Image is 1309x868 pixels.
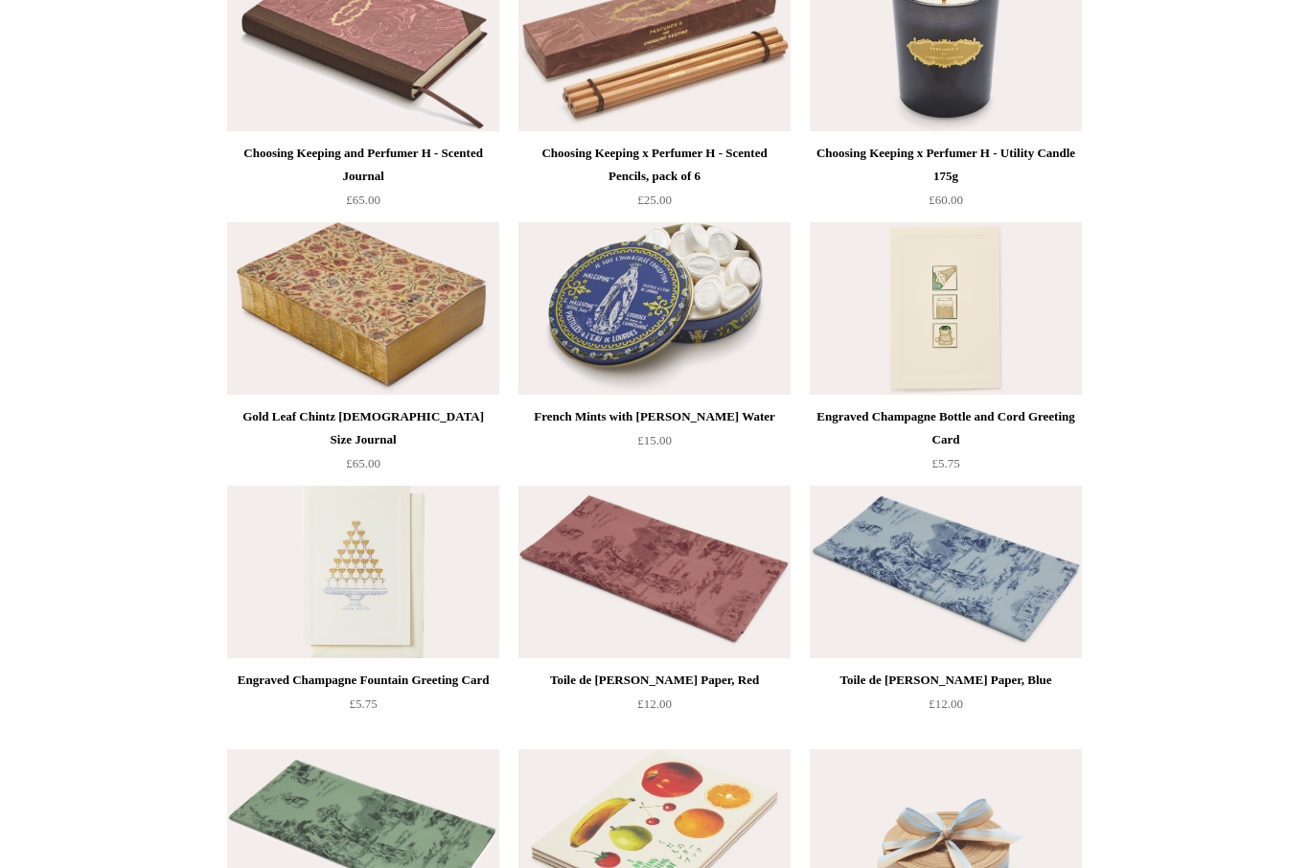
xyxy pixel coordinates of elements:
[227,670,499,748] a: Engraved Champagne Fountain Greeting Card £5.75
[810,670,1082,748] a: Toile de [PERSON_NAME] Paper, Blue £12.00
[518,223,791,396] a: French Mints with Lourdes Water French Mints with Lourdes Water
[810,223,1082,396] a: Engraved Champagne Bottle and Cord Greeting Card Engraved Champagne Bottle and Cord Greeting Card
[232,143,494,189] div: Choosing Keeping and Perfumer H - Scented Journal
[232,406,494,452] div: Gold Leaf Chintz [DEMOGRAPHIC_DATA] Size Journal
[929,697,963,712] span: £12.00
[523,143,786,189] div: Choosing Keeping x Perfumer H - Scented Pencils, pack of 6
[810,143,1082,221] a: Choosing Keeping x Perfumer H - Utility Candle 175g £60.00
[518,670,791,748] a: Toile de [PERSON_NAME] Paper, Red £12.00
[518,487,791,659] img: Toile de Jouy Tissue Paper, Red
[815,670,1077,693] div: Toile de [PERSON_NAME] Paper, Blue
[346,457,380,471] span: £65.00
[815,143,1077,189] div: Choosing Keeping x Perfumer H - Utility Candle 175g
[227,223,499,396] a: Gold Leaf Chintz Bible Size Journal Gold Leaf Chintz Bible Size Journal
[810,406,1082,485] a: Engraved Champagne Bottle and Cord Greeting Card £5.75
[227,487,499,659] img: Engraved Champagne Fountain Greeting Card
[929,194,963,208] span: £60.00
[518,223,791,396] img: French Mints with Lourdes Water
[227,487,499,659] a: Engraved Champagne Fountain Greeting Card Engraved Champagne Fountain Greeting Card
[810,487,1082,659] a: Toile de Jouy Tissue Paper, Blue Toile de Jouy Tissue Paper, Blue
[810,223,1082,396] img: Engraved Champagne Bottle and Cord Greeting Card
[227,406,499,485] a: Gold Leaf Chintz [DEMOGRAPHIC_DATA] Size Journal £65.00
[518,487,791,659] a: Toile de Jouy Tissue Paper, Red Toile de Jouy Tissue Paper, Red
[349,697,377,712] span: £5.75
[346,194,380,208] span: £65.00
[523,406,786,429] div: French Mints with [PERSON_NAME] Water
[815,406,1077,452] div: Engraved Champagne Bottle and Cord Greeting Card
[518,406,791,485] a: French Mints with [PERSON_NAME] Water £15.00
[518,143,791,221] a: Choosing Keeping x Perfumer H - Scented Pencils, pack of 6 £25.00
[931,457,959,471] span: £5.75
[523,670,786,693] div: Toile de [PERSON_NAME] Paper, Red
[810,487,1082,659] img: Toile de Jouy Tissue Paper, Blue
[637,434,672,448] span: £15.00
[232,670,494,693] div: Engraved Champagne Fountain Greeting Card
[227,223,499,396] img: Gold Leaf Chintz Bible Size Journal
[637,697,672,712] span: £12.00
[637,194,672,208] span: £25.00
[227,143,499,221] a: Choosing Keeping and Perfumer H - Scented Journal £65.00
